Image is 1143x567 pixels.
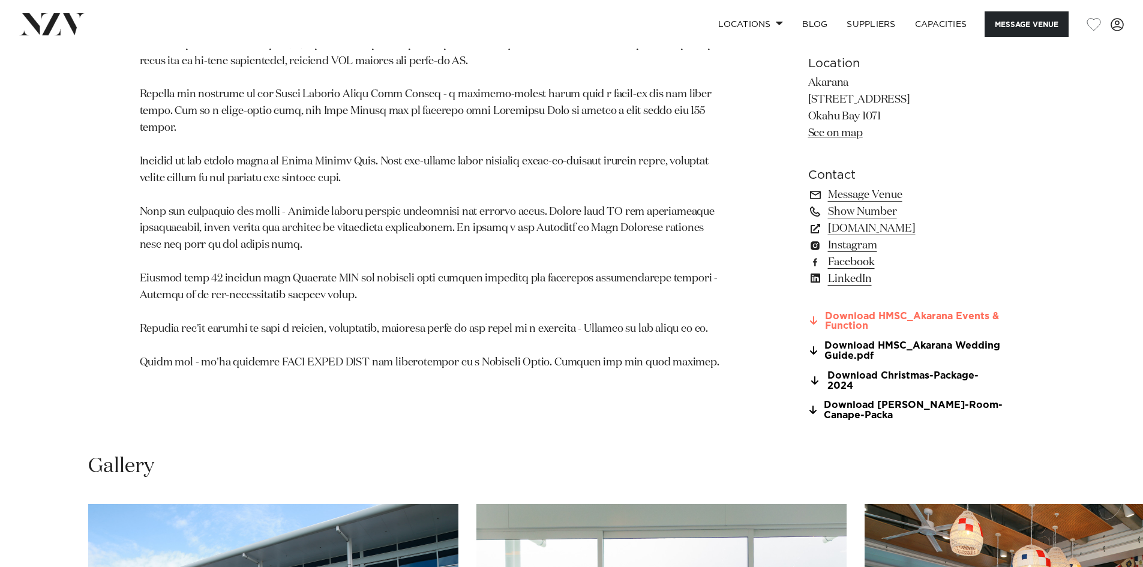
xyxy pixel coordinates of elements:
[808,371,1004,391] a: Download Christmas-Package-2024
[808,128,863,139] a: See on map
[19,13,85,35] img: nzv-logo.png
[88,453,154,480] h2: Gallery
[985,11,1069,37] button: Message Venue
[808,220,1004,237] a: [DOMAIN_NAME]
[808,271,1004,287] a: LinkedIn
[808,237,1004,254] a: Instagram
[709,11,793,37] a: Locations
[905,11,977,37] a: Capacities
[808,203,1004,220] a: Show Number
[808,75,1004,142] p: Akarana [STREET_ADDRESS] Okahu Bay 1071
[808,166,1004,184] h6: Contact
[837,11,905,37] a: SUPPLIERS
[808,400,1004,421] a: Download [PERSON_NAME]-Room-Canape-Packa
[808,55,1004,73] h6: Location
[793,11,837,37] a: BLOG
[808,254,1004,271] a: Facebook
[808,311,1004,332] a: Download HMSC_Akarana Events & Function
[808,187,1004,203] a: Message Venue
[808,341,1004,361] a: Download HMSC_Akarana Wedding Guide.pdf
